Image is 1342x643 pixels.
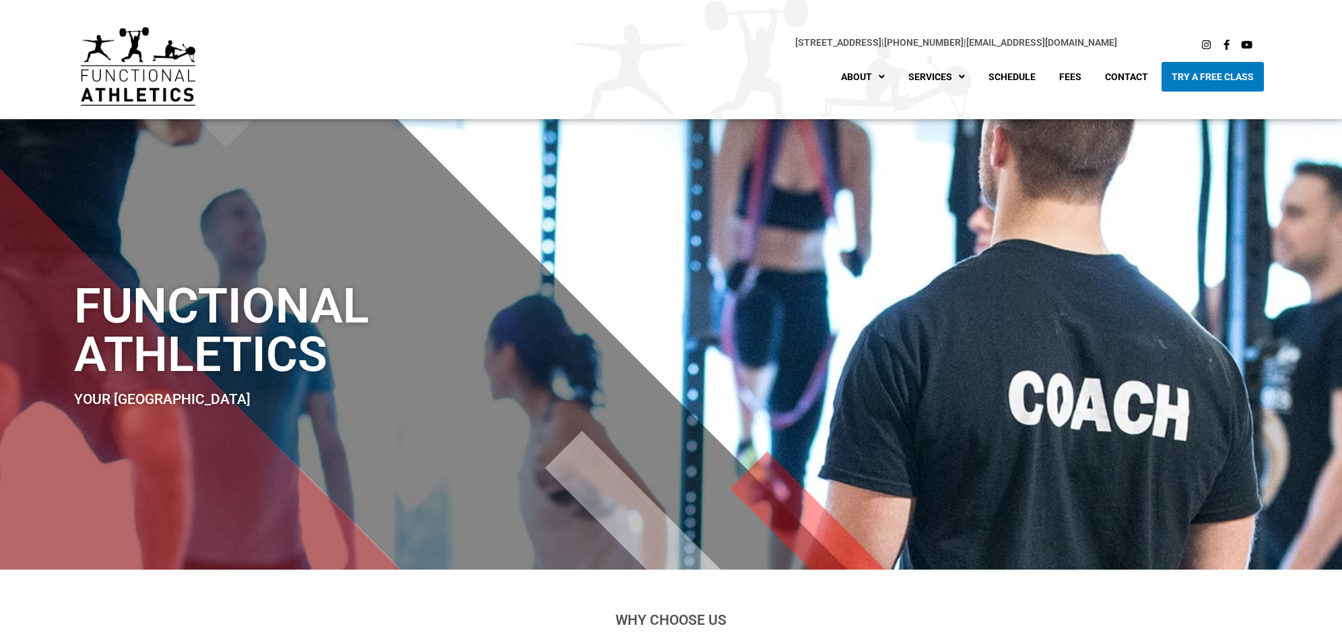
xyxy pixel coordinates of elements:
a: [EMAIL_ADDRESS][DOMAIN_NAME] [966,37,1117,48]
h2: Your [GEOGRAPHIC_DATA] [74,393,785,407]
h1: Functional Athletics [74,282,785,379]
img: default-logo [81,27,195,106]
a: Try A Free Class [1162,62,1264,92]
a: [PHONE_NUMBER] [884,37,964,48]
a: Schedule [978,62,1046,92]
a: Services [898,62,975,92]
a: About [831,62,895,92]
a: Fees [1049,62,1092,92]
a: Contact [1095,62,1158,92]
h2: Why Choose Us [298,613,1045,628]
span: | [795,37,884,48]
a: [STREET_ADDRESS] [795,37,881,48]
p: | [222,35,1117,50]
